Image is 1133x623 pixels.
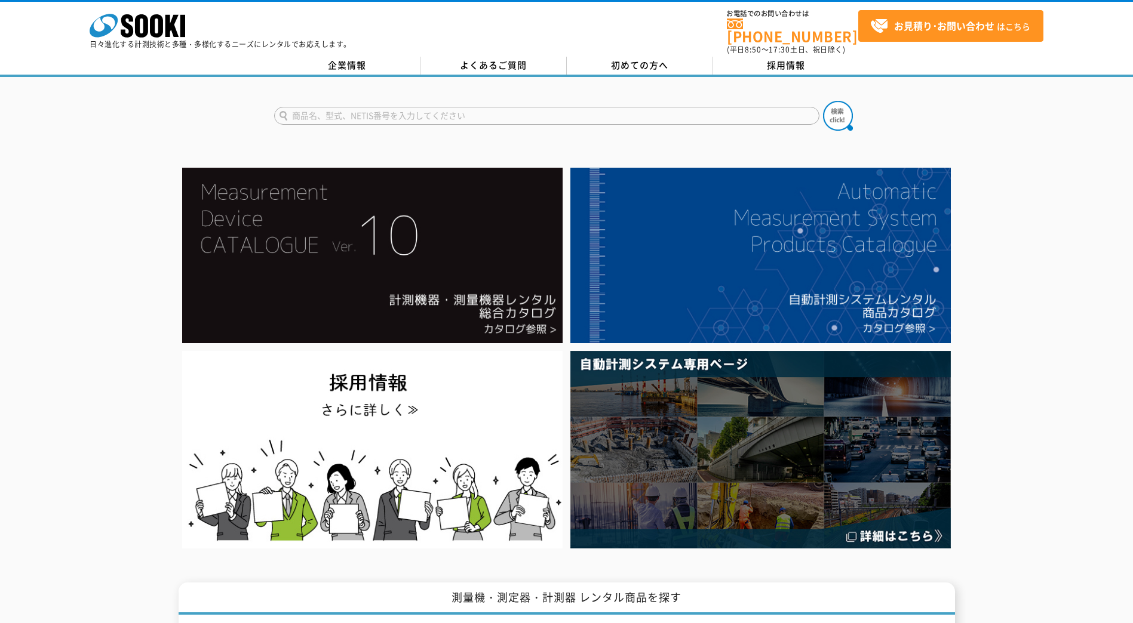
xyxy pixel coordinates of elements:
img: 自動計測システム専用ページ [570,351,951,548]
a: 企業情報 [274,57,420,75]
strong: お見積り･お問い合わせ [894,18,994,33]
img: Catalog Ver10 [182,168,563,343]
span: 初めての方へ [611,58,668,72]
span: 8:50 [745,44,762,55]
img: btn_search.png [823,101,853,131]
a: お見積り･お問い合わせはこちら [858,10,1043,42]
a: [PHONE_NUMBER] [727,18,858,43]
img: SOOKI recruit [182,351,563,548]
img: 自動計測システムカタログ [570,168,951,343]
a: よくあるご質問 [420,57,567,75]
p: 日々進化する計測技術と多種・多様化するニーズにレンタルでお応えします。 [90,41,351,48]
span: お電話でのお問い合わせは [727,10,858,17]
span: 17:30 [769,44,790,55]
span: (平日 ～ 土日、祝日除く) [727,44,845,55]
span: はこちら [870,17,1030,35]
input: 商品名、型式、NETIS番号を入力してください [274,107,819,125]
a: 採用情報 [713,57,859,75]
h1: 測量機・測定器・計測器 レンタル商品を探す [179,582,955,615]
a: 初めての方へ [567,57,713,75]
